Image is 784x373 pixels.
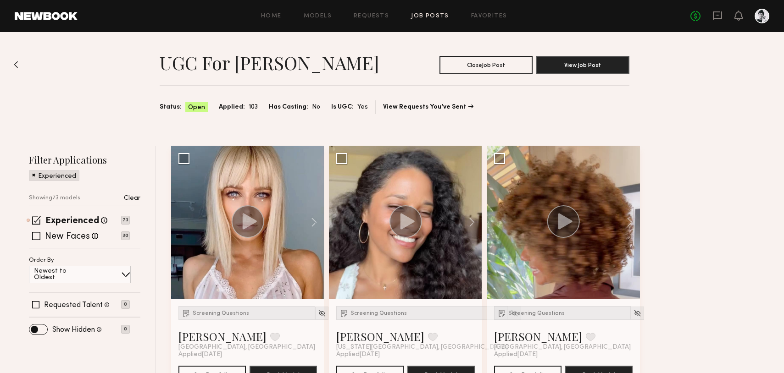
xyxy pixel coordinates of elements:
a: Favorites [471,13,507,19]
a: [PERSON_NAME] [178,329,267,344]
span: Is UGC: [331,102,354,112]
span: Yes [357,102,368,112]
a: Job Posts [411,13,449,19]
span: No [312,102,320,112]
h1: UGC for [PERSON_NAME] [160,51,379,74]
p: 30 [121,231,130,240]
img: Unhide Model [318,309,326,317]
span: Open [188,103,205,112]
a: Models [304,13,332,19]
p: 73 [121,216,130,225]
span: Has Casting: [269,102,308,112]
button: View Job Post [536,56,629,74]
span: [US_STATE][GEOGRAPHIC_DATA], [GEOGRAPHIC_DATA] [336,344,508,351]
img: Submission Icon [497,308,506,318]
p: Showing 73 models [29,195,80,201]
span: 103 [249,102,258,112]
span: Status: [160,102,182,112]
div: Applied [DATE] [178,351,317,358]
label: Show Hidden [52,326,95,334]
p: Newest to Oldest [34,268,89,281]
a: Requests [354,13,389,19]
img: Submission Icon [182,308,191,318]
a: [PERSON_NAME] [494,329,582,344]
img: Submission Icon [339,308,349,318]
a: Home [261,13,282,19]
div: Applied [DATE] [494,351,633,358]
p: 0 [121,325,130,334]
a: [PERSON_NAME] [336,329,424,344]
span: Screening Questions [193,311,249,316]
p: Experienced [38,173,76,180]
p: Clear [124,195,140,202]
p: 0 [121,300,130,309]
img: Unhide Model [634,309,641,317]
span: [GEOGRAPHIC_DATA], [GEOGRAPHIC_DATA] [494,344,631,351]
span: [GEOGRAPHIC_DATA], [GEOGRAPHIC_DATA] [178,344,315,351]
label: New Faces [45,232,90,241]
span: Applied: [219,102,245,112]
label: Requested Talent [44,302,103,309]
div: Applied [DATE] [336,351,475,358]
span: Screening Questions [508,311,565,316]
button: CloseJob Post [439,56,533,74]
a: View Requests You’ve Sent [383,104,473,110]
label: Experienced [45,217,99,226]
img: Back to previous page [14,61,18,68]
p: Order By [29,258,54,263]
span: Screening Questions [350,311,407,316]
h2: Filter Applications [29,154,140,166]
